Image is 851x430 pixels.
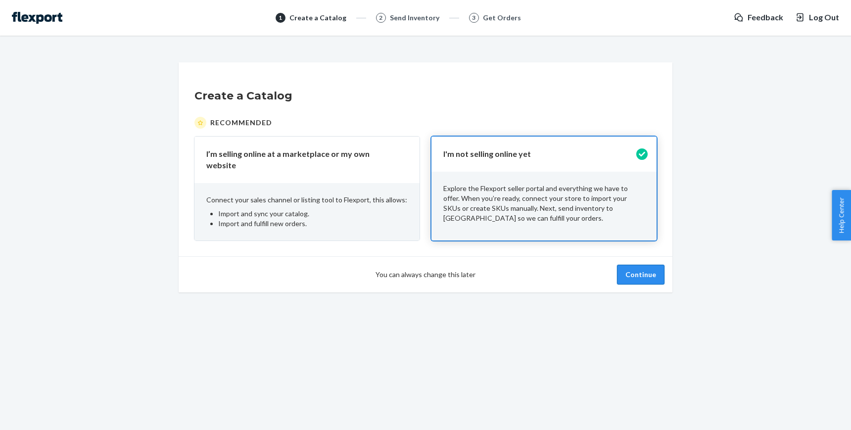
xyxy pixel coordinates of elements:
[206,148,396,171] p: I’m selling online at a marketplace or my own website
[443,148,633,160] p: I'm not selling online yet
[809,12,839,23] span: Log Out
[443,184,645,223] p: Explore the Flexport seller portal and everything we have to offer. When you’re ready, connect yo...
[472,13,475,22] span: 3
[194,88,657,104] h1: Create a Catalog
[218,209,309,218] span: Import and sync your catalog.
[390,13,439,23] div: Send Inventory
[206,195,408,205] p: Connect your sales channel or listing tool to Flexport, this allows:
[431,137,657,240] button: I'm not selling online yetExplore the Flexport seller portal and everything we have to offer. Whe...
[279,13,282,22] span: 1
[376,270,475,280] span: You can always change this later
[748,12,783,23] span: Feedback
[12,12,62,24] img: Flexport logo
[617,265,664,285] button: Continue
[734,12,783,23] a: Feedback
[210,118,272,128] span: Recommended
[379,13,382,22] span: 2
[483,13,521,23] div: Get Orders
[795,12,839,23] button: Log Out
[194,137,420,240] button: I’m selling online at a marketplace or my own websiteConnect your sales channel or listing tool t...
[218,219,307,228] span: Import and fulfill new orders.
[289,13,346,23] div: Create a Catalog
[832,190,851,240] button: Help Center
